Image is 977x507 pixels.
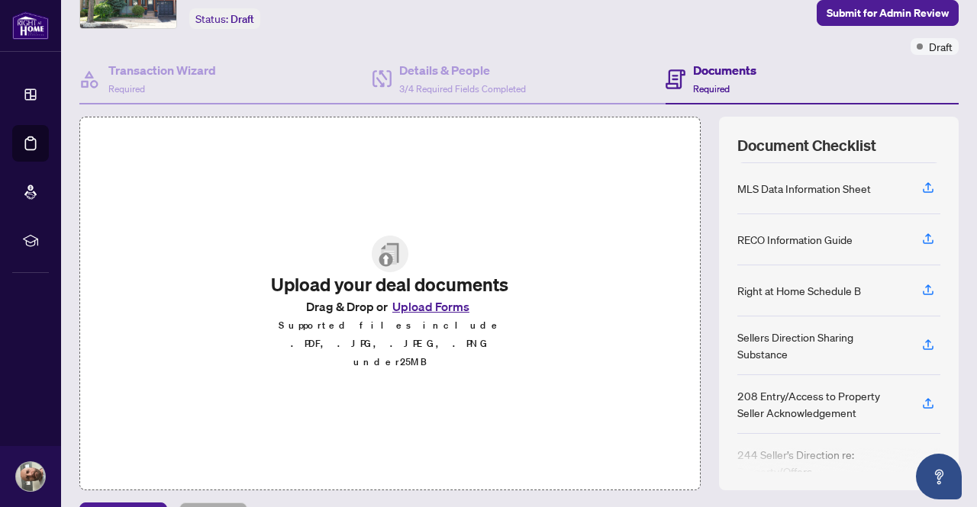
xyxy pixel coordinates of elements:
span: 3/4 Required Fields Completed [399,83,526,95]
h4: Documents [693,61,756,79]
div: Right at Home Schedule B [737,282,861,299]
div: RECO Information Guide [737,231,853,248]
button: Upload Forms [388,297,474,316]
span: File UploadUpload your deal documentsDrag & Drop orUpload FormsSupported files include .PDF, .JPG... [253,223,527,383]
span: Draft [929,38,953,55]
span: Document Checklist [737,135,876,156]
h2: Upload your deal documents [266,272,514,297]
div: Sellers Direction Sharing Substance [737,329,904,362]
h4: Details & People [399,61,526,79]
img: Profile Icon [16,462,45,491]
div: MLS Data Information Sheet [737,180,871,197]
div: 208 Entry/Access to Property Seller Acknowledgement [737,387,904,421]
p: Supported files include .PDF, .JPG, .JPEG, .PNG under 25 MB [266,316,514,371]
span: Required [693,83,730,95]
span: Submit for Admin Review [827,1,949,25]
img: File Upload [372,236,408,272]
h4: Transaction Wizard [108,61,216,79]
div: 244 Seller’s Direction re: Property/Offers [737,446,904,480]
img: logo [12,11,49,40]
span: Drag & Drop or [306,297,474,316]
button: Open asap [916,454,962,499]
div: Status: [189,8,260,29]
span: Required [108,83,145,95]
span: Draft [231,12,254,26]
